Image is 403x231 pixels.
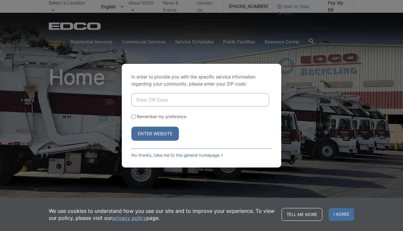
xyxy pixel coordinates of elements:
[131,127,179,141] button: Enter Website
[49,207,275,221] p: We use cookies to understand how you use our site and to improve your experience. To view our pol...
[112,214,146,221] a: privacy policy
[282,208,322,221] a: Tell me more
[131,73,272,87] p: In order to provide you with the specific service information regarding your community, please en...
[329,208,354,221] span: I agree
[131,93,269,107] input: Enter ZIP Code
[131,153,223,158] a: No thanks, take me to the general homepage >
[137,114,186,119] label: Remember my preference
